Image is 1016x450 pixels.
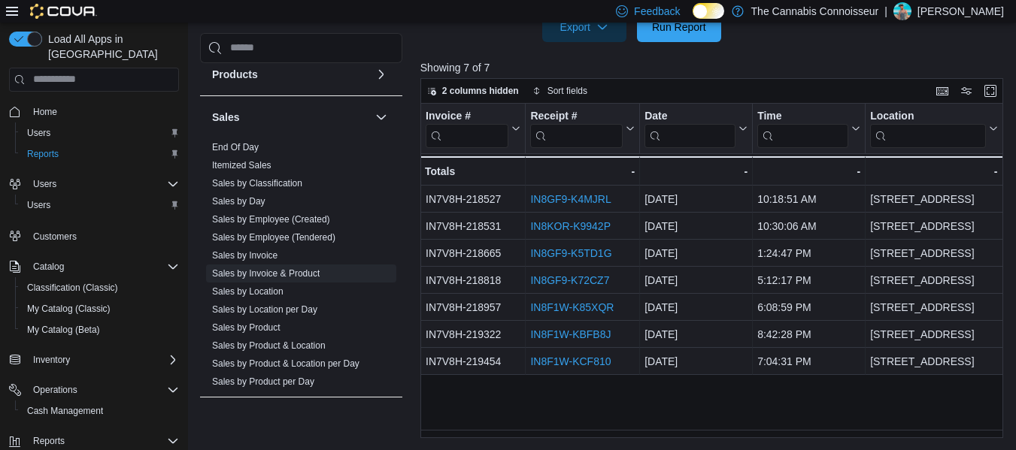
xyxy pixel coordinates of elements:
[757,110,860,148] button: Time
[870,162,997,180] div: -
[542,12,626,42] button: Export
[426,271,520,289] div: IN7V8H-218818
[637,12,721,42] button: Run Report
[212,67,369,82] button: Products
[3,379,185,400] button: Operations
[21,321,179,339] span: My Catalog (Beta)
[757,352,860,370] div: 7:04:31 PM
[757,325,860,343] div: 8:42:28 PM
[757,190,860,208] div: 10:18:51 AM
[27,432,71,450] button: Reports
[212,267,320,279] span: Sales by Invoice & Product
[27,351,179,369] span: Inventory
[751,2,879,20] p: The Cannabis Connoisseur
[212,67,258,82] h3: Products
[530,247,611,259] a: IN8GF9-K5TD1G
[644,271,748,289] div: [DATE]
[426,110,508,124] div: Invoice #
[884,2,887,20] p: |
[3,225,185,246] button: Customers
[21,279,124,297] a: Classification (Classic)
[27,127,50,139] span: Users
[530,110,623,124] div: Receipt #
[27,199,50,211] span: Users
[27,324,100,336] span: My Catalog (Beta)
[212,268,320,279] a: Sales by Invoice & Product
[693,3,724,19] input: Dark Mode
[644,110,748,148] button: Date
[27,258,179,276] span: Catalog
[200,138,402,397] div: Sales
[21,402,109,420] a: Cash Management
[551,12,617,42] span: Export
[530,220,611,232] a: IN8KOR-K9942P
[27,226,179,245] span: Customers
[27,102,179,121] span: Home
[634,4,680,19] span: Feedback
[530,193,611,205] a: IN8GF9-K4MJRL
[33,354,70,366] span: Inventory
[644,217,748,235] div: [DATE]
[212,376,314,387] a: Sales by Product per Day
[757,271,860,289] div: 5:12:17 PM
[530,110,635,148] button: Receipt #
[530,301,614,313] a: IN8F1W-K85XQR
[15,400,185,421] button: Cash Management
[33,178,56,190] span: Users
[212,376,314,388] span: Sales by Product per Day
[426,110,508,148] div: Invoice #
[21,145,65,163] a: Reports
[15,319,185,340] button: My Catalog (Beta)
[981,82,999,100] button: Enter fullscreen
[530,328,611,340] a: IN8F1W-KBFB8J
[27,303,111,315] span: My Catalog (Classic)
[644,325,748,343] div: [DATE]
[212,142,259,153] a: End Of Day
[212,249,278,261] span: Sales by Invoice
[870,298,997,316] div: [STREET_ADDRESS]
[212,285,284,297] span: Sales by Location
[33,106,57,118] span: Home
[644,110,735,124] div: Date
[33,231,77,243] span: Customers
[426,298,520,316] div: IN7V8H-218957
[212,231,335,243] span: Sales by Employee (Tendered)
[644,298,748,316] div: [DATE]
[421,82,525,100] button: 2 columns hidden
[15,277,185,298] button: Classification (Classic)
[212,196,265,207] a: Sales by Day
[530,162,635,180] div: -
[870,271,997,289] div: [STREET_ADDRESS]
[3,349,185,370] button: Inventory
[21,196,179,214] span: Users
[33,384,77,396] span: Operations
[893,2,911,20] div: Joey Sytsma
[372,108,390,126] button: Sales
[212,304,317,315] a: Sales by Location per Day
[425,162,520,180] div: Totals
[27,103,63,121] a: Home
[21,145,179,163] span: Reports
[212,177,302,189] span: Sales by Classification
[870,110,985,148] div: Location
[757,244,860,262] div: 1:24:47 PM
[27,381,83,399] button: Operations
[212,195,265,207] span: Sales by Day
[212,160,271,171] a: Itemized Sales
[917,2,1004,20] p: [PERSON_NAME]
[644,162,748,180] div: -
[757,110,848,124] div: Time
[3,256,185,277] button: Catalog
[757,162,860,180] div: -
[212,340,326,351] a: Sales by Product & Location
[442,85,519,97] span: 2 columns hidden
[547,85,587,97] span: Sort fields
[426,244,520,262] div: IN7V8H-218665
[212,232,335,243] a: Sales by Employee (Tendered)
[212,110,369,125] button: Sales
[870,217,997,235] div: [STREET_ADDRESS]
[957,82,975,100] button: Display options
[426,352,520,370] div: IN7V8H-219454
[526,82,593,100] button: Sort fields
[870,244,997,262] div: [STREET_ADDRESS]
